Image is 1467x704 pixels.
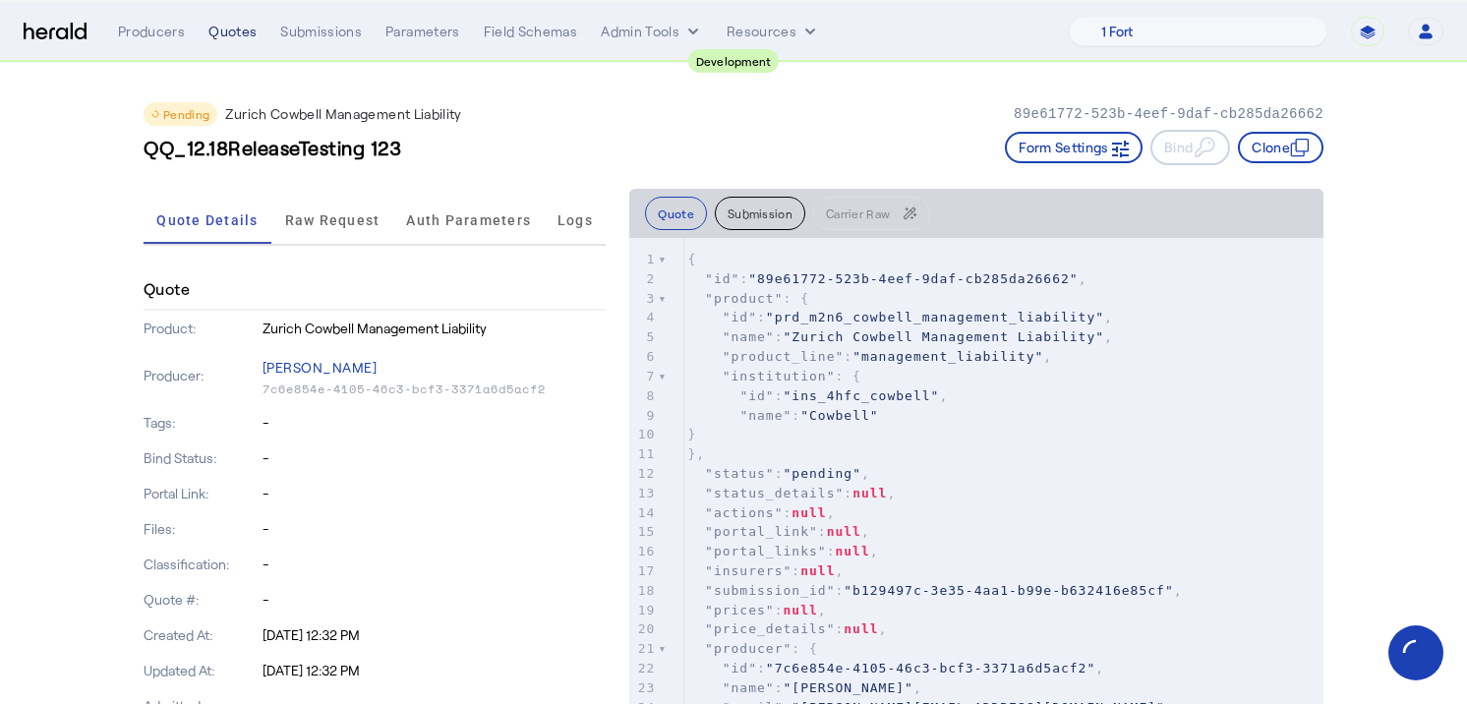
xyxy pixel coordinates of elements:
[705,583,835,598] span: "submission_id"
[385,22,460,41] div: Parameters
[629,659,658,678] div: 22
[645,197,707,230] button: Quote
[629,250,658,269] div: 1
[688,49,780,73] div: Development
[852,486,887,500] span: null
[629,269,658,289] div: 2
[723,329,775,344] span: "name"
[705,524,818,539] span: "portal_link"
[705,621,835,636] span: "price_details"
[784,680,913,695] span: "[PERSON_NAME]"
[629,678,658,698] div: 23
[784,329,1105,344] span: "Zurich Cowbell Management Liability"
[263,448,607,468] p: -
[629,406,658,426] div: 9
[687,563,844,578] span: : ,
[263,661,607,680] p: [DATE] 12:32 PM
[1014,104,1323,124] p: 89e61772-523b-4eef-9daf-cb285da26662
[263,625,607,645] p: [DATE] 12:32 PM
[705,271,739,286] span: "id"
[687,408,878,423] span: :
[723,369,836,383] span: "institution"
[792,505,826,520] span: null
[705,291,783,306] span: "product"
[723,349,845,364] span: "product_line"
[263,354,607,381] p: [PERSON_NAME]
[144,590,259,610] p: Quote #:
[705,603,775,617] span: "prices"
[723,680,775,695] span: "name"
[629,542,658,561] div: 16
[687,641,818,656] span: : {
[629,484,658,503] div: 13
[1005,132,1143,163] button: Form Settings
[629,561,658,581] div: 17
[263,381,607,397] p: 7c6e854e-4105-46c3-bcf3-3371a6d5acf2
[827,524,861,539] span: null
[784,388,940,403] span: "ins_4hfc_cowbell"
[263,484,607,503] p: -
[629,425,658,444] div: 10
[285,213,381,227] span: Raw Request
[629,639,658,659] div: 21
[557,213,593,227] span: Logs
[826,207,890,219] span: Carrier Raw
[144,366,259,385] p: Producer:
[629,327,658,347] div: 5
[844,621,878,636] span: null
[144,134,401,161] h3: QQ_12.18ReleaseTesting 123
[687,603,826,617] span: : ,
[715,197,805,230] button: Submission
[687,427,696,441] span: }
[1150,130,1230,165] button: Bind
[687,583,1182,598] span: : ,
[629,503,658,523] div: 14
[629,619,658,639] div: 20
[844,583,1173,598] span: "b129497c-3e35-4aa1-b99e-b632416e85cf"
[144,661,259,680] p: Updated At:
[766,310,1104,324] span: "prd_m2n6_cowbell_management_liability"
[687,252,696,266] span: {
[852,349,1043,364] span: "management_liability"
[208,22,257,41] div: Quotes
[800,563,835,578] span: null
[687,621,887,636] span: : ,
[629,347,658,367] div: 6
[705,563,792,578] span: "insurers"
[144,519,259,539] p: Files:
[687,388,948,403] span: : ,
[629,464,658,484] div: 12
[601,22,703,41] button: internal dropdown menu
[687,329,1113,344] span: : ,
[687,505,835,520] span: : ,
[705,466,775,481] span: "status"
[705,486,844,500] span: "status_details"
[406,213,531,227] span: Auth Parameters
[727,22,820,41] button: Resources dropdown menu
[144,448,259,468] p: Bind Status:
[687,680,921,695] span: : ,
[263,519,607,539] p: -
[144,484,259,503] p: Portal Link:
[705,641,792,656] span: "producer"
[835,544,869,558] span: null
[705,505,783,520] span: "actions"
[629,386,658,406] div: 8
[163,107,209,121] span: Pending
[263,319,607,338] p: Zurich Cowbell Management Liability
[687,544,878,558] span: : ,
[629,581,658,601] div: 18
[118,22,185,41] div: Producers
[144,625,259,645] p: Created At:
[280,22,362,41] div: Submissions
[784,603,818,617] span: null
[629,444,658,464] div: 11
[24,23,87,41] img: Herald Logo
[687,349,1052,364] span: : ,
[800,408,878,423] span: "Cowbell"
[629,289,658,309] div: 3
[629,601,658,620] div: 19
[723,661,757,675] span: "id"
[748,271,1078,286] span: "89e61772-523b-4eef-9daf-cb285da26662"
[629,308,658,327] div: 4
